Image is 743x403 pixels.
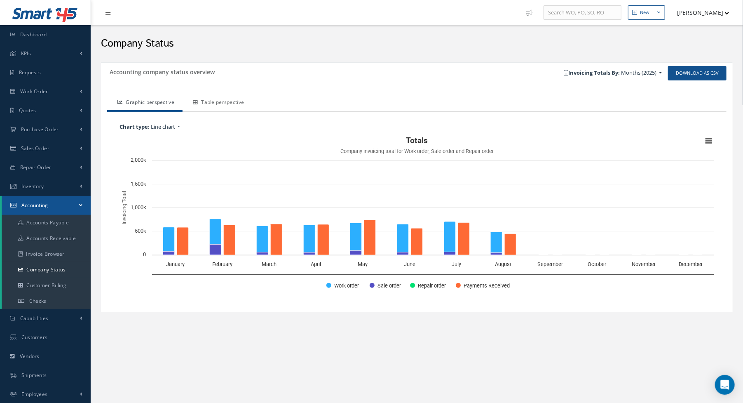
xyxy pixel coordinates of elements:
span: Months (2025) [621,69,657,76]
button: Show Payments Received [456,282,508,289]
h5: Accounting company status overview [107,66,215,76]
a: Invoicing Totals By: Months (2025) [560,67,666,79]
text: November [632,261,656,267]
b: Invoicing Totals By: [564,69,620,76]
button: View chart menu, Totals [703,135,715,146]
path: August, 111,900. Sale order. [491,252,502,255]
span: Line chart [151,123,175,130]
text: May [358,261,368,267]
span: Repair Order [20,164,52,171]
div: Totals. Highcharts interactive chart. [115,133,718,298]
path: June, 1,255,360.56. Payments Received. [411,228,423,255]
text: August [495,261,512,267]
text: 0 [143,251,146,257]
path: March, 122,992.5. Sale order. [257,252,268,255]
text: 2,000k [131,157,146,163]
a: Download as CSV [668,66,727,80]
text: April [311,261,321,267]
path: February, 1,185,702.42. Work order. [210,219,221,245]
a: Accounts Receivable [2,231,91,246]
text: Invoicing Total [121,191,127,224]
span: Vendors [20,353,40,360]
a: Chart type: Line chart [115,121,718,133]
text: 500k [135,228,146,234]
svg: Interactive chart [115,133,718,298]
text: December [679,261,703,267]
b: Chart type: [120,123,150,130]
text: October [588,261,607,267]
path: August, 998,154.15. Payments Received. [505,234,516,255]
path: May, 1,287,463.38. Work order. [350,223,362,250]
a: Company Status [2,262,91,278]
path: July, 1,524,582.03. Payments Received. [458,223,470,255]
path: January, 160,940. Sale order. [163,252,175,255]
div: Open Intercom Messenger [715,375,735,395]
span: Customers [21,334,48,341]
span: Capabilities [20,315,49,322]
span: Work Order [20,88,48,95]
span: Accounting [21,202,48,209]
path: April, 1,439,948. Payments Received. [318,224,329,255]
path: March, 1,237,675.5. Work order. [257,226,268,252]
span: Employees [21,391,48,398]
button: Show Sale order [370,282,401,289]
g: Work order, bar series 1 of 4 with 12 bars. X axis, categories. [163,219,689,255]
path: April, 1,281,441.56. Work order. [304,225,315,252]
text: Company invoicing total for Work order, Sale order and Repair order [340,148,494,154]
span: Purchase Order [21,126,59,133]
span: Quotes [19,107,36,114]
path: January, 1,293,712.5. Payments Received. [177,227,189,255]
span: Dashboard [20,31,47,38]
span: Checks [29,297,47,304]
path: May, 209,010. Sale order. [350,251,362,255]
text: March [262,261,277,267]
span: Sales Order [21,145,49,152]
a: Invoice Browser [2,246,91,262]
input: Search WO, PO, SO, RO [544,5,621,20]
path: April, 121,435. Sale order. [304,252,315,255]
path: May, 1,645,866.82. Payments Received. [364,220,376,255]
text: January [166,261,185,267]
button: New [628,5,665,20]
button: Show Work order [326,282,361,289]
a: Checks [2,293,91,309]
text: February [212,261,232,267]
path: July, 1,417,645. Work order. [444,222,456,252]
path: June, 130,958. Sale order. [397,252,409,255]
span: Requests [19,69,41,76]
path: February, 1,412,603. Payments Received. [224,225,235,255]
text: June [404,261,415,267]
a: Accounts Payable [2,215,91,231]
path: January, 1,135,333.5. Work order. [163,227,175,252]
h2: Company Status [101,38,733,50]
a: Graphic perspective [107,94,183,112]
path: June, 1,303,769.65. Work order. [397,224,409,252]
button: [PERSON_NAME] [669,5,729,21]
path: August, 963,714. Work order. [491,232,502,252]
text: 1,000k [131,204,146,210]
path: February, 493,240. Sale order. [210,245,221,255]
text: Totals [406,136,428,145]
path: March, 1,456,852.42. Payments Received. [271,224,282,255]
g: Payments Received, bar series 4 of 4 with 12 bars. X axis, categories. [177,220,703,255]
span: Shipments [21,372,47,379]
path: July, 141,000. Sale order. [444,252,456,255]
text: Payments Received [464,283,510,289]
span: KPIs [21,50,31,57]
a: Accounting [2,196,91,215]
text: September [537,261,563,267]
div: New [640,9,649,16]
a: Customer Billing [2,278,91,293]
text: July [452,261,461,267]
span: Inventory [21,183,44,190]
a: Table perspective [183,94,252,112]
button: Show Repair order [410,282,447,289]
text: 1,500k [131,181,146,187]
